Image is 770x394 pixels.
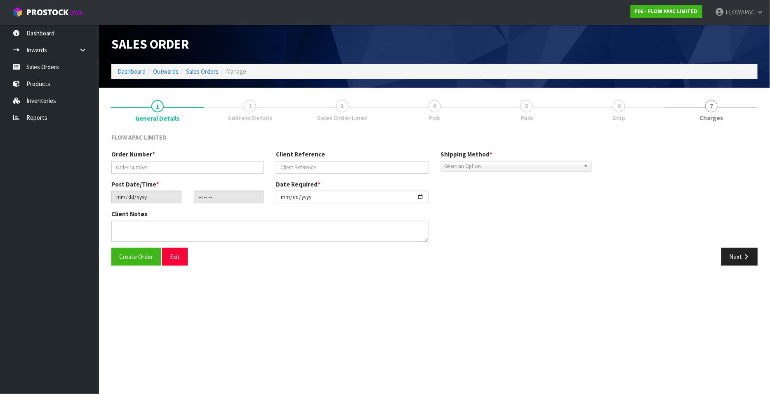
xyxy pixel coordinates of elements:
span: Sales Order Lines [317,114,367,122]
span: Manage [226,68,246,75]
label: Date Required [276,180,320,189]
span: Address Details [228,114,272,122]
small: WMS [70,9,83,17]
span: General Details [111,127,758,272]
strong: F06 - FLOW APAC LIMITED [635,8,698,15]
img: cube-alt.png [12,7,23,17]
span: 1 [151,100,164,112]
span: Sales Order [111,36,189,52]
span: 7 [705,100,718,112]
span: 4 [429,100,441,112]
a: Sales Orders [186,68,219,75]
button: Next [721,248,758,266]
span: Create Order [119,253,153,261]
span: 6 [613,100,625,112]
button: Exit [162,248,188,266]
span: Pack [520,114,533,122]
span: 3 [336,100,349,112]
span: FLOWAPAC [725,8,755,16]
span: 2 [244,100,256,112]
a: Dashboard [118,68,146,75]
span: Pick [429,114,440,122]
label: Shipping Method [441,150,493,159]
span: FLOW APAC LIMITED [111,133,167,141]
label: Client Notes [111,210,147,218]
label: Post Date/Time [111,180,159,189]
span: General Details [135,114,179,123]
span: ProStock [26,7,68,18]
a: Outwards [153,68,179,75]
label: Order Number [111,150,155,159]
input: Order Number [111,161,264,174]
span: Charges [700,114,723,122]
span: 5 [520,100,533,112]
span: Select an Option [445,161,580,171]
input: Client Reference [276,161,428,174]
span: Ship [613,114,626,122]
button: Create Order [111,248,161,266]
label: Client Reference [276,150,325,159]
